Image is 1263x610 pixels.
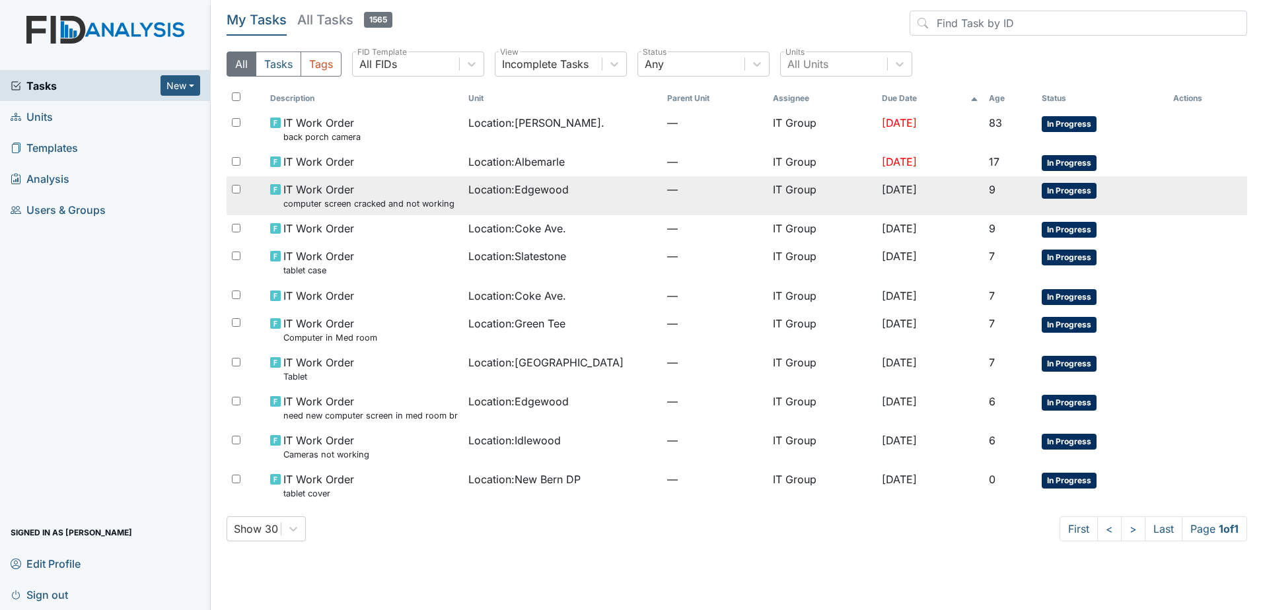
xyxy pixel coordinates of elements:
[11,168,69,189] span: Analysis
[1121,516,1145,541] a: >
[1042,395,1097,411] span: In Progress
[283,220,354,236] span: IT Work Order
[882,317,917,330] span: [DATE]
[283,331,377,344] small: Computer in Med room
[283,131,361,143] small: back porch camera
[11,584,68,605] span: Sign out
[768,87,876,110] th: Assignee
[989,289,995,302] span: 7
[11,106,53,127] span: Units
[768,243,876,282] td: IT Group
[1182,516,1247,541] span: Page
[667,393,762,409] span: —
[1060,516,1098,541] a: First
[882,395,917,408] span: [DATE]
[989,356,995,369] span: 7
[1042,473,1097,489] span: In Progress
[468,288,566,304] span: Location : Coke Ave.
[1042,222,1097,238] span: In Progress
[667,248,762,264] span: —
[265,87,464,110] th: Toggle SortBy
[1097,516,1122,541] a: <
[283,370,354,383] small: Tablet
[468,432,561,448] span: Location : Idlewood
[984,87,1036,110] th: Toggle SortBy
[768,149,876,176] td: IT Group
[11,522,132,543] span: Signed in as [PERSON_NAME]
[502,56,589,72] div: Incomplete Tasks
[667,316,762,331] span: —
[468,248,566,264] span: Location : Slatestone
[283,248,354,277] span: IT Work Order tablet case
[301,51,342,77] button: Tags
[234,521,278,537] div: Show 30
[989,395,995,408] span: 6
[667,182,762,197] span: —
[1168,87,1234,110] th: Actions
[11,78,161,94] a: Tasks
[768,427,876,466] td: IT Group
[283,448,369,461] small: Cameras not working
[768,110,876,149] td: IT Group
[283,409,458,422] small: need new computer screen in med room broken dont work
[667,115,762,131] span: —
[1042,183,1097,199] span: In Progress
[1042,155,1097,171] span: In Progress
[283,288,354,304] span: IT Work Order
[882,356,917,369] span: [DATE]
[463,87,662,110] th: Toggle SortBy
[1042,116,1097,132] span: In Progress
[910,11,1247,36] input: Find Task by ID
[1042,250,1097,265] span: In Progress
[468,220,566,236] span: Location : Coke Ave.
[768,215,876,243] td: IT Group
[468,182,569,197] span: Location : Edgewood
[989,317,995,330] span: 7
[645,56,664,72] div: Any
[667,471,762,487] span: —
[227,11,287,29] h5: My Tasks
[283,115,361,143] span: IT Work Order back porch camera
[882,434,917,447] span: [DATE]
[989,434,995,447] span: 6
[232,92,240,101] input: Toggle All Rows Selected
[283,182,458,210] span: IT Work Order computer screen cracked and not working need new one
[11,137,78,158] span: Templates
[768,283,876,310] td: IT Group
[283,197,458,210] small: computer screen cracked and not working need new one
[1036,87,1167,110] th: Toggle SortBy
[768,310,876,349] td: IT Group
[283,316,377,344] span: IT Work Order Computer in Med room
[283,487,354,500] small: tablet cover
[667,355,762,370] span: —
[468,316,565,331] span: Location : Green Tee
[882,155,917,168] span: [DATE]
[283,432,369,461] span: IT Work Order Cameras not working
[1219,522,1239,535] strong: 1 of 1
[768,176,876,215] td: IT Group
[882,250,917,263] span: [DATE]
[882,473,917,486] span: [DATE]
[283,471,354,500] span: IT Work Order tablet cover
[989,116,1002,129] span: 83
[227,51,342,77] div: Type filter
[468,355,624,370] span: Location : [GEOGRAPHIC_DATA]
[468,154,565,170] span: Location : Albemarle
[667,288,762,304] span: —
[283,355,354,383] span: IT Work Order Tablet
[283,264,354,277] small: tablet case
[989,473,995,486] span: 0
[667,220,762,236] span: —
[11,199,106,220] span: Users & Groups
[667,432,762,448] span: —
[989,222,995,235] span: 9
[667,154,762,170] span: —
[768,388,876,427] td: IT Group
[882,116,917,129] span: [DATE]
[468,393,569,409] span: Location : Edgewood
[283,393,458,422] span: IT Work Order need new computer screen in med room broken dont work
[161,75,200,96] button: New
[256,51,301,77] button: Tasks
[989,155,999,168] span: 17
[283,154,354,170] span: IT Work Order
